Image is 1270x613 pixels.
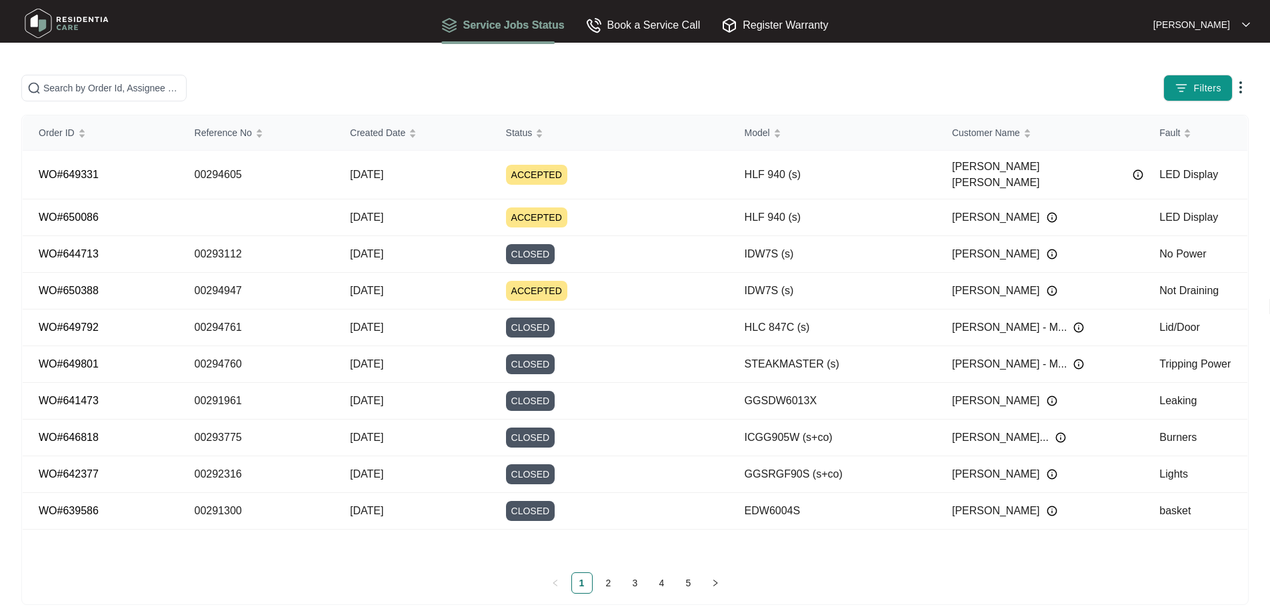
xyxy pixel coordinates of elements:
span: CLOSED [506,244,555,264]
th: Model [729,115,936,151]
img: dropdown arrow [1242,21,1250,28]
td: LED Display [1143,151,1247,199]
td: GGSDW6013X [729,383,936,420]
span: [PERSON_NAME] [952,283,1040,299]
span: Created Date [350,125,405,140]
div: Register Warranty [721,17,828,33]
td: Leaking [1143,383,1247,420]
span: [PERSON_NAME] [952,503,1040,519]
a: 2 [599,573,619,593]
span: ACCEPTED [506,281,567,301]
li: 5 [678,572,699,594]
a: WO#649331 [39,169,99,180]
span: Order ID [39,125,75,140]
th: Status [490,115,729,151]
li: 4 [651,572,673,594]
img: Info icon [1047,249,1057,259]
input: Search by Order Id, Assignee Name, Reference No, Customer Name and Model [43,81,181,95]
span: left [551,579,559,587]
span: [PERSON_NAME] [952,466,1040,482]
td: Tripping Power [1143,346,1247,383]
span: CLOSED [506,501,555,521]
img: Info icon [1047,396,1057,406]
div: Service Jobs Status [441,17,564,33]
span: [PERSON_NAME] - M... [952,356,1067,372]
span: [DATE] [350,322,383,333]
a: 3 [625,573,645,593]
td: IDW7S (s) [729,236,936,273]
span: Status [506,125,533,140]
img: search-icon [27,81,41,95]
td: LED Display [1143,199,1247,236]
td: 00294761 [179,310,335,346]
img: residentia care logo [20,3,113,43]
td: ICGG905W (s+co) [729,420,936,456]
span: [DATE] [350,505,383,516]
span: Fault [1159,125,1180,140]
img: Info icon [1047,469,1057,480]
span: ACCEPTED [506,165,567,185]
th: Customer Name [936,115,1143,151]
a: 1 [572,573,592,593]
img: Info icon [1047,212,1057,223]
td: 00292316 [179,456,335,493]
span: [DATE] [350,248,383,259]
td: basket [1143,493,1247,530]
span: Reference No [195,125,252,140]
a: WO#642377 [39,468,99,480]
div: Book a Service Call [586,17,701,33]
span: [PERSON_NAME] [952,246,1040,262]
th: Order ID [23,115,179,151]
span: CLOSED [506,428,555,448]
td: Burners [1143,420,1247,456]
li: 1 [571,572,593,594]
a: WO#649801 [39,358,99,370]
span: CLOSED [506,318,555,338]
a: WO#644713 [39,248,99,259]
button: filter iconFilters [1163,75,1233,101]
img: dropdown arrow [1233,79,1249,95]
li: Previous Page [545,572,566,594]
span: [DATE] [350,468,383,480]
span: [DATE] [350,432,383,443]
th: Created Date [334,115,490,151]
li: Next Page [705,572,726,594]
span: [DATE] [350,211,383,223]
a: WO#650086 [39,211,99,223]
span: [DATE] [350,395,383,406]
span: [DATE] [350,169,383,180]
td: Lights [1143,456,1247,493]
a: WO#639586 [39,505,99,516]
li: 2 [598,572,619,594]
img: Info icon [1073,359,1084,370]
th: Reference No [179,115,335,151]
p: [PERSON_NAME] [1153,18,1230,31]
span: [PERSON_NAME]... [952,430,1049,446]
td: 00291300 [179,493,335,530]
td: Not Draining [1143,273,1247,310]
td: 00293112 [179,236,335,273]
a: WO#650388 [39,285,99,296]
img: Info icon [1047,506,1057,516]
span: CLOSED [506,464,555,484]
td: No Power [1143,236,1247,273]
td: Lid/Door [1143,310,1247,346]
img: Info icon [1055,432,1066,443]
span: [PERSON_NAME] [PERSON_NAME] [952,159,1126,191]
th: Fault [1143,115,1247,151]
img: Info icon [1073,322,1084,333]
button: right [705,572,726,594]
td: 00291961 [179,383,335,420]
img: Book a Service Call icon [586,17,602,33]
a: WO#646818 [39,432,99,443]
td: EDW6004S [729,493,936,530]
span: right [711,579,719,587]
a: WO#641473 [39,395,99,406]
span: Filters [1193,81,1221,95]
span: [DATE] [350,285,383,296]
span: Model [745,125,770,140]
span: Customer Name [952,125,1020,140]
span: [PERSON_NAME] [952,393,1040,409]
td: GGSRGF90S (s+co) [729,456,936,493]
img: Info icon [1047,285,1057,296]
